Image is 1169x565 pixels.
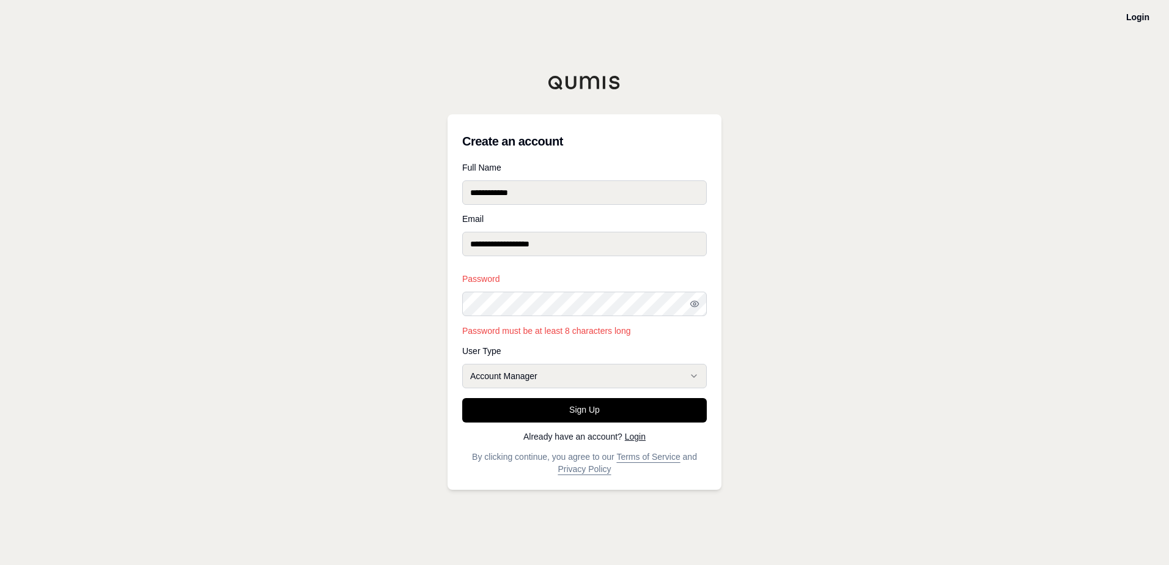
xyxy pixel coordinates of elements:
p: By clicking continue, you agree to our and [462,451,707,475]
a: Login [1126,12,1149,22]
button: Sign Up [462,398,707,423]
a: Terms of Service [616,452,680,462]
p: Already have an account? [462,432,707,441]
a: Privacy Policy [558,464,611,474]
label: Full Name [462,163,707,172]
label: Password [462,275,707,283]
p: Password must be at least 8 characters long [462,325,707,337]
h3: Create an account [462,129,707,153]
img: Qumis [548,75,621,90]
a: Login [625,432,646,441]
label: Email [462,215,707,223]
label: User Type [462,347,707,355]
